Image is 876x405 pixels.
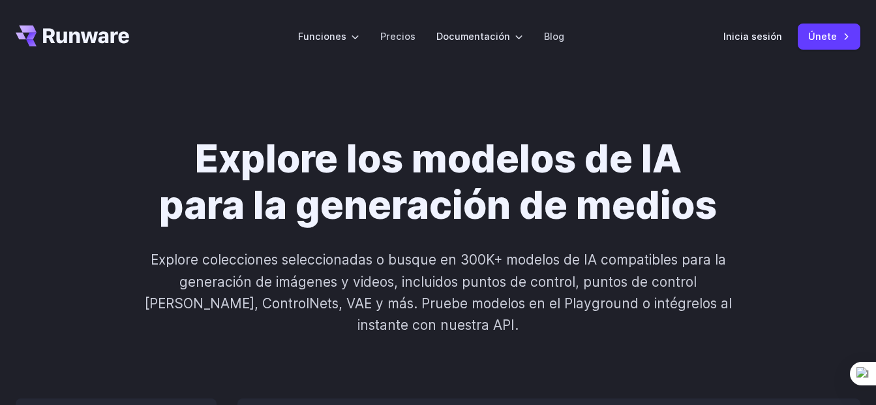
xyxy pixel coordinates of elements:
label: Funciones [298,29,359,44]
a: Únete [798,24,860,49]
a: Vete a/ [16,25,129,46]
label: Documentación [436,29,523,44]
a: Blog [544,29,564,44]
a: Inicia sesión [723,29,782,44]
a: Precios [380,29,415,44]
p: Explore colecciones seleccionadas o busque en 300K+ modelos de IA compatibles para la generación ... [142,249,734,336]
h1: Explore los modelos de IA para la generación de medios [100,136,776,228]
